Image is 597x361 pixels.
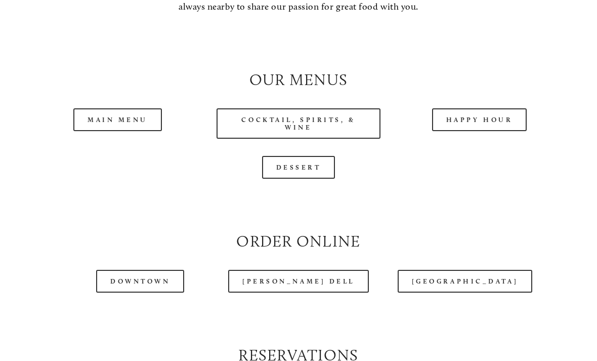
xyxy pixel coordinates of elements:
[217,108,380,139] a: Cocktail, Spirits, & Wine
[262,156,335,179] a: Dessert
[36,230,561,253] h2: Order Online
[398,270,532,293] a: [GEOGRAPHIC_DATA]
[36,69,561,91] h2: Our Menus
[73,108,162,131] a: Main Menu
[432,108,527,131] a: Happy Hour
[96,270,184,293] a: Downtown
[228,270,369,293] a: [PERSON_NAME] Dell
